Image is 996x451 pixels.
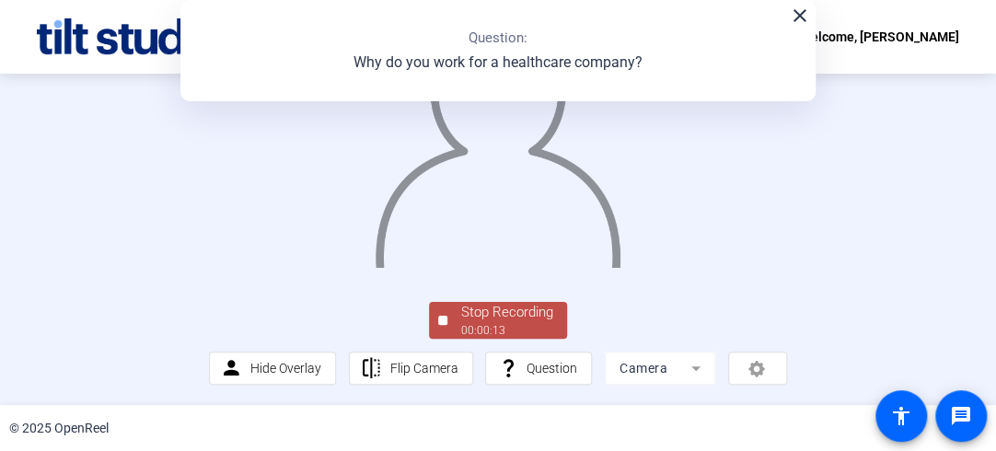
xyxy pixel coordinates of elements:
[353,52,643,74] p: Why do you work for a healthcare company?
[349,352,473,385] button: Flip Camera
[9,419,109,438] div: © 2025 OpenReel
[461,302,553,323] div: Stop Recording
[800,26,959,48] div: Welcome, [PERSON_NAME]
[789,5,811,27] mat-icon: close
[429,302,567,340] button: Stop Recording00:00:13
[360,357,383,380] mat-icon: flip
[209,352,336,385] button: Hide Overlay
[373,8,622,268] img: overlay
[390,361,458,376] span: Flip Camera
[37,18,242,55] img: OpenReel logo
[527,361,577,376] span: Question
[461,322,553,339] div: 00:00:13
[250,361,321,376] span: Hide Overlay
[485,352,592,385] button: Question
[469,28,527,49] p: Question:
[890,405,912,427] mat-icon: accessibility
[950,405,972,427] mat-icon: message
[496,357,519,380] mat-icon: question_mark
[220,357,243,380] mat-icon: person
